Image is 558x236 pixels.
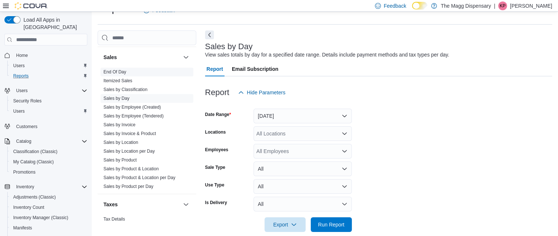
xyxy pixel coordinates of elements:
button: All [254,179,352,194]
label: Is Delivery [205,200,227,206]
span: Customers [13,121,87,131]
button: Catalog [13,137,34,146]
div: Key Pittman [498,1,507,10]
button: Users [7,61,90,71]
span: Users [10,61,87,70]
button: Reports [7,71,90,81]
span: Inventory [13,182,87,191]
label: Locations [205,129,226,135]
label: Use Type [205,182,224,188]
p: The Magg Dispensary [441,1,491,10]
a: Tax Details [103,217,125,222]
a: Sales by Employee (Tendered) [103,113,164,119]
label: Sale Type [205,164,225,170]
button: [DATE] [254,109,352,123]
a: Sales by Classification [103,87,147,92]
span: Itemized Sales [103,78,132,84]
a: Classification (Classic) [10,147,61,156]
a: Sales by Employee (Created) [103,105,161,110]
button: All [254,161,352,176]
span: Export [269,217,301,232]
span: End Of Day [103,69,126,75]
h3: Taxes [103,201,118,208]
button: Inventory [13,182,37,191]
button: All [254,197,352,211]
span: Classification (Classic) [13,149,58,155]
button: Inventory Count [7,202,90,213]
a: Manifests [10,224,35,232]
button: Open list of options [342,148,347,154]
span: Users [10,107,87,116]
button: Users [1,86,90,96]
span: Classification (Classic) [10,147,87,156]
span: Users [13,63,25,69]
span: Sales by Product [103,157,137,163]
span: Sales by Product per Day [103,184,153,189]
a: Sales by Location [103,140,138,145]
span: Inventory Manager (Classic) [13,215,68,221]
button: Sales [182,53,190,62]
span: Users [13,108,25,114]
a: Sales by Location per Day [103,149,155,154]
a: Security Roles [10,97,44,105]
label: Employees [205,147,228,153]
span: Sales by Product & Location [103,166,159,172]
a: Sales by Invoice & Product [103,131,156,136]
button: Users [7,106,90,116]
span: Reports [13,73,29,79]
h3: Sales [103,54,117,61]
span: Sales by Location per Day [103,148,155,154]
button: Home [1,50,90,61]
a: Inventory Manager (Classic) [10,213,71,222]
span: Load All Apps in [GEOGRAPHIC_DATA] [21,16,87,31]
div: Sales [98,68,196,194]
button: Sales [103,54,180,61]
span: Sales by Location [103,139,138,145]
a: Users [10,61,28,70]
a: Customers [13,122,40,131]
button: Inventory [1,182,90,192]
span: Catalog [13,137,87,146]
span: Reports [10,72,87,80]
span: Inventory Count [10,203,87,212]
a: End Of Day [103,69,126,75]
a: Sales by Invoice [103,122,135,127]
a: My Catalog (Classic) [10,157,57,166]
span: Promotions [13,169,36,175]
a: Adjustments (Classic) [10,193,59,201]
a: Users [10,107,28,116]
button: Inventory Manager (Classic) [7,213,90,223]
input: Dark Mode [412,2,427,10]
img: Cova [15,2,48,10]
h3: Report [205,88,229,97]
p: | [494,1,495,10]
span: Sales by Day [103,95,130,101]
button: Promotions [7,167,90,177]
span: Inventory [16,184,34,190]
a: Reports [10,72,32,80]
div: View sales totals by day for a specified date range. Details include payment methods and tax type... [205,51,449,59]
div: Taxes [98,215,196,235]
span: Sales by Employee (Created) [103,104,161,110]
span: Inventory Manager (Classic) [10,213,87,222]
button: Taxes [182,200,190,209]
span: Customers [16,124,37,130]
button: Next [205,30,214,39]
span: Home [13,51,87,60]
span: Home [16,52,28,58]
span: Adjustments (Classic) [10,193,87,201]
button: Catalog [1,136,90,146]
a: Sales by Product & Location per Day [103,175,175,180]
span: Security Roles [10,97,87,105]
a: Sales by Product per Day [103,184,153,189]
a: Sales by Product & Location [103,166,159,171]
span: Email Subscription [232,62,278,76]
button: Run Report [311,217,352,232]
span: Adjustments (Classic) [13,194,56,200]
button: Adjustments (Classic) [7,192,90,202]
button: Customers [1,121,90,131]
